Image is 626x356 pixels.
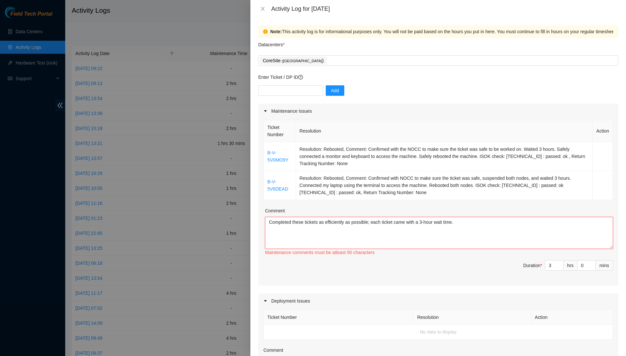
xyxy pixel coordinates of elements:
[523,262,542,269] div: Duration
[258,293,618,308] div: Deployment Issues
[413,310,531,325] th: Resolution
[264,325,613,339] td: No data to display
[263,299,267,303] span: caret-right
[298,75,303,79] span: question-circle
[282,59,322,63] span: ( [GEOGRAPHIC_DATA]
[596,260,613,271] div: mins
[258,6,267,12] button: Close
[593,120,613,142] th: Action
[258,104,618,119] div: Maintenance Issues
[267,179,288,192] a: B-V-5V6DEAD
[258,38,285,48] p: Datacenters
[296,142,593,171] td: Resolution: Rebooted, Comment: Confirmed with the NOCC to make sure the ticket was safe to be wor...
[531,310,613,325] th: Action
[260,6,265,11] span: close
[564,260,577,271] div: hrs
[263,57,324,64] p: CoreSite )
[296,171,593,200] td: Resolution: Rebooted, Comment: Confirmed with NOCC to make sure the ticket was safe, suspended bo...
[326,85,344,96] button: Add
[270,28,282,35] strong: Note:
[264,120,296,142] th: Ticket Number
[265,217,613,249] textarea: Comment
[263,347,283,354] label: Comment
[265,207,285,214] label: Comment
[296,120,593,142] th: Resolution
[263,109,267,113] span: caret-right
[264,310,413,325] th: Ticket Number
[258,74,618,81] p: Enter Ticket / DP ID
[271,5,618,12] div: Activity Log for [DATE]
[331,87,339,94] span: Add
[265,249,613,256] div: Maintenance comments must be atleast 90 characters
[267,150,289,163] a: B-V-5V0MO9Y
[263,29,268,34] span: exclamation-circle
